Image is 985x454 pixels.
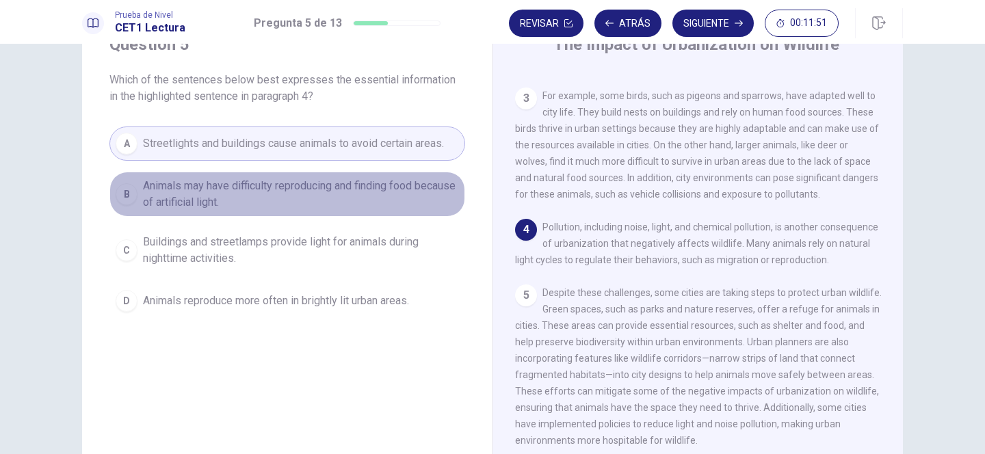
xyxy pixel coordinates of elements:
div: A [116,133,137,155]
h1: CET1 Lectura [115,20,185,36]
span: Streetlights and buildings cause animals to avoid certain areas. [143,135,444,152]
div: B [116,183,137,205]
h1: Pregunta 5 de 13 [254,15,342,31]
div: 3 [515,88,537,109]
button: Atrás [594,10,661,37]
span: Despite these challenges, some cities are taking steps to protect urban wildlife. Green spaces, s... [515,287,882,446]
div: 4 [515,219,537,241]
span: Prueba de Nivel [115,10,185,20]
span: For example, some birds, such as pigeons and sparrows, have adapted well to city life. They build... [515,90,879,200]
span: Animals may have difficulty reproducing and finding food because of artificial light. [143,178,459,211]
button: 00:11:51 [765,10,839,37]
button: BAnimals may have difficulty reproducing and finding food because of artificial light. [109,172,465,217]
button: AStreetlights and buildings cause animals to avoid certain areas. [109,126,465,161]
button: Revisar [509,10,583,37]
div: C [116,239,137,261]
div: 5 [515,284,537,306]
span: Pollution, including noise, light, and chemical pollution, is another consequence of urbanization... [515,222,878,265]
h4: Question 5 [109,34,465,55]
button: Siguiente [672,10,754,37]
button: CBuildings and streetlamps provide light for animals during nighttime activities. [109,228,465,273]
div: D [116,290,137,312]
span: Animals reproduce more often in brightly lit urban areas. [143,293,409,309]
span: Which of the sentences below best expresses the essential information in the highlighted sentence... [109,72,465,105]
span: 00:11:51 [790,18,827,29]
h4: The Impact of Urbanization on Wildlife [553,34,839,55]
button: DAnimals reproduce more often in brightly lit urban areas. [109,284,465,318]
span: Buildings and streetlamps provide light for animals during nighttime activities. [143,234,459,267]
